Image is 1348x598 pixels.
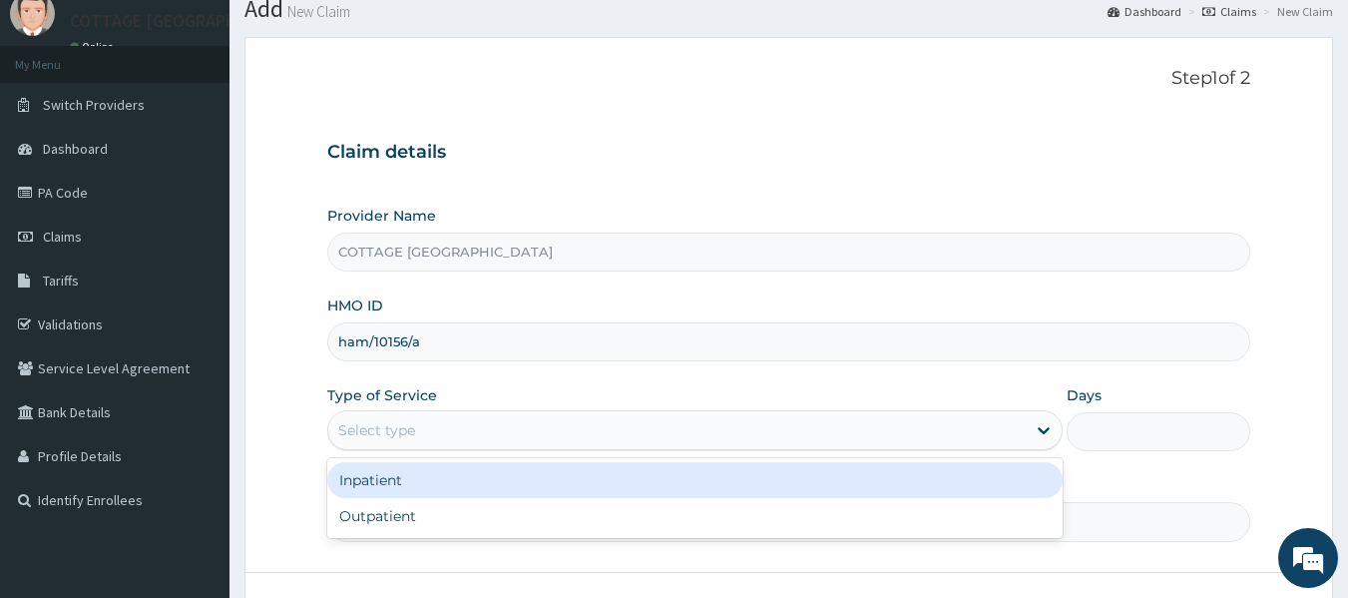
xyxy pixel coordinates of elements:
span: Dashboard [43,140,108,158]
p: Step 1 of 2 [327,68,1251,90]
label: Provider Name [327,206,436,226]
small: New Claim [283,4,350,19]
div: Outpatient [327,498,1063,534]
a: Dashboard [1108,3,1181,20]
p: COTTAGE [GEOGRAPHIC_DATA] [70,12,310,30]
li: New Claim [1258,3,1333,20]
div: Inpatient [327,462,1063,498]
h3: Claim details [327,142,1251,164]
input: Enter HMO ID [327,322,1251,361]
div: Select type [338,420,415,440]
label: Type of Service [327,385,437,405]
a: Online [70,40,118,54]
span: Switch Providers [43,96,145,114]
textarea: Type your message and hit 'Enter' [10,391,380,461]
div: Minimize live chat window [327,10,375,58]
div: Chat with us now [104,112,335,138]
label: Days [1067,385,1102,405]
span: We're online! [116,175,275,376]
a: Claims [1202,3,1256,20]
span: Claims [43,228,82,246]
label: HMO ID [327,296,383,315]
img: d_794563401_company_1708531726252_794563401 [37,100,81,150]
span: Tariffs [43,272,79,290]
